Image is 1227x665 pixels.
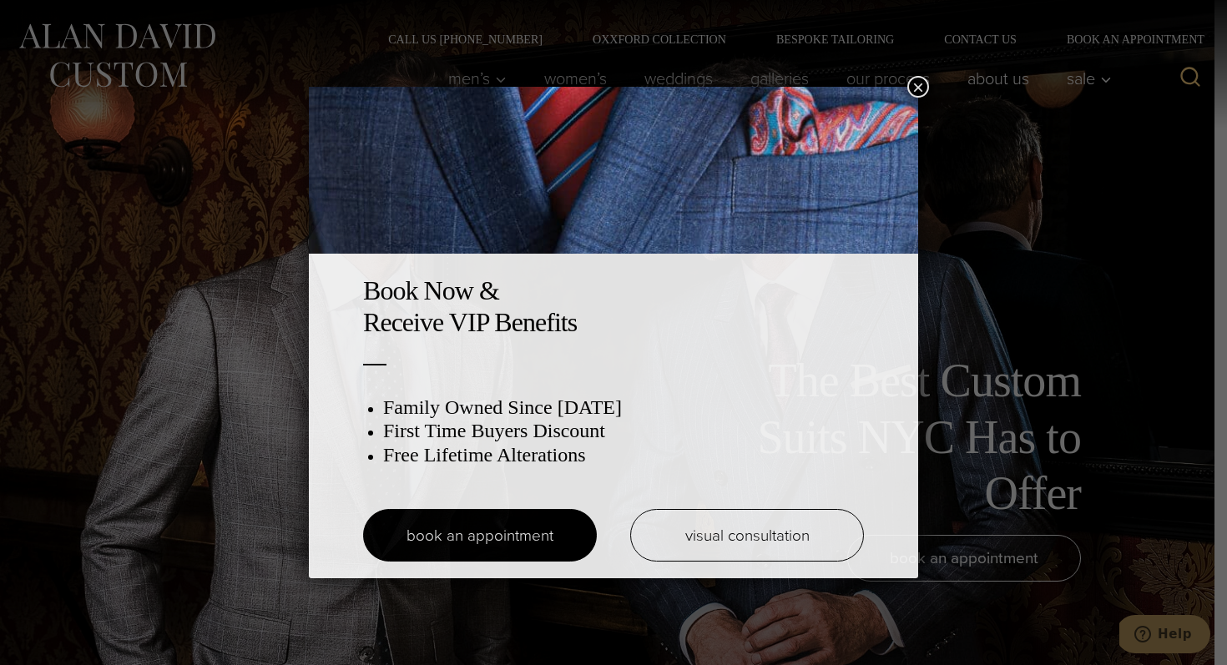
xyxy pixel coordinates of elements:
[630,509,864,562] a: visual consultation
[383,395,864,420] h3: Family Owned Since [DATE]
[383,419,864,443] h3: First Time Buyers Discount
[38,12,73,27] span: Help
[383,443,864,467] h3: Free Lifetime Alterations
[907,76,929,98] button: Close
[363,275,864,339] h2: Book Now & Receive VIP Benefits
[363,509,597,562] a: book an appointment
